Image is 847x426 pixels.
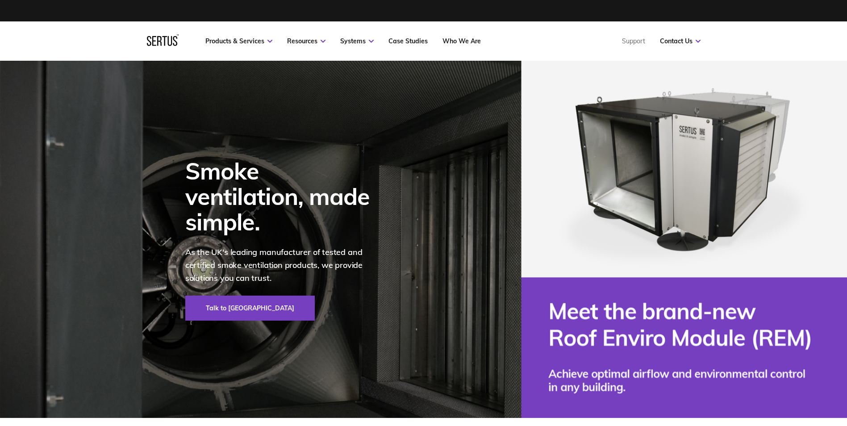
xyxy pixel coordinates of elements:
a: Systems [340,37,374,45]
a: Case Studies [388,37,428,45]
a: Who We Are [442,37,481,45]
a: Resources [287,37,325,45]
div: Smoke ventilation, made simple. [185,158,382,235]
p: As the UK's leading manufacturer of tested and certified smoke ventilation products, we provide s... [185,246,382,284]
a: Support [622,37,645,45]
a: Talk to [GEOGRAPHIC_DATA] [185,296,315,321]
a: Contact Us [660,37,701,45]
a: Products & Services [205,37,272,45]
